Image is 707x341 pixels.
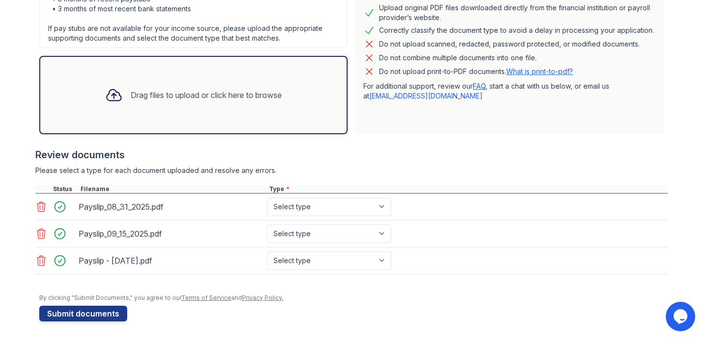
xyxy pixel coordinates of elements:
a: [EMAIL_ADDRESS][DOMAIN_NAME] [369,92,483,100]
div: Upload original PDF files downloaded directly from the financial institution or payroll provider’... [379,3,656,23]
a: What is print-to-pdf? [506,67,573,75]
div: Filename [79,185,267,193]
iframe: chat widget [666,302,697,331]
a: FAQ [473,82,486,90]
a: Privacy Policy. [242,294,283,301]
div: Payslip_09_15_2025.pdf [79,226,263,242]
div: Correctly classify the document type to avoid a delay in processing your application. [379,24,654,36]
p: Do not upload print-to-PDF documents. [379,67,573,76]
div: Status [51,185,79,193]
div: Type [267,185,668,193]
div: Payslip - [DATE].pdf [79,253,263,268]
div: Drag files to upload or click here to browse [131,89,282,101]
div: Review documents [35,148,668,162]
a: Terms of Service [181,294,231,301]
button: Submit documents [39,306,127,321]
p: For additional support, review our , start a chat with us below, or email us at [363,81,656,101]
div: Do not combine multiple documents into one file. [379,52,537,64]
div: Do not upload scanned, redacted, password protected, or modified documents. [379,38,640,50]
div: Please select a type for each document uploaded and resolve any errors. [35,166,668,175]
div: By clicking "Submit Documents," you agree to our and [39,294,668,302]
div: Payslip_08_31_2025.pdf [79,199,263,215]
